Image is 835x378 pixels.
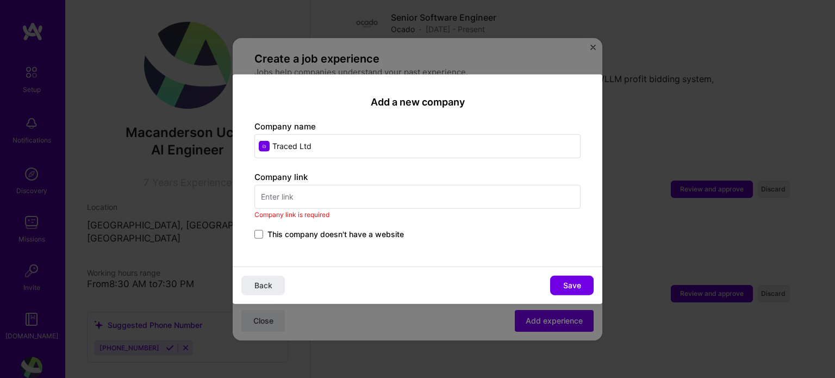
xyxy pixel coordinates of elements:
label: Company link [254,172,308,182]
div: Company link is required [254,209,581,220]
span: This company doesn't have a website [267,229,404,240]
span: Back [254,280,272,291]
button: Back [241,276,285,295]
input: Enter link [254,185,581,209]
label: Company name [254,121,316,132]
input: Enter name [254,134,581,158]
h2: Add a new company [254,96,581,108]
span: Save [563,280,581,291]
button: Save [550,276,594,295]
